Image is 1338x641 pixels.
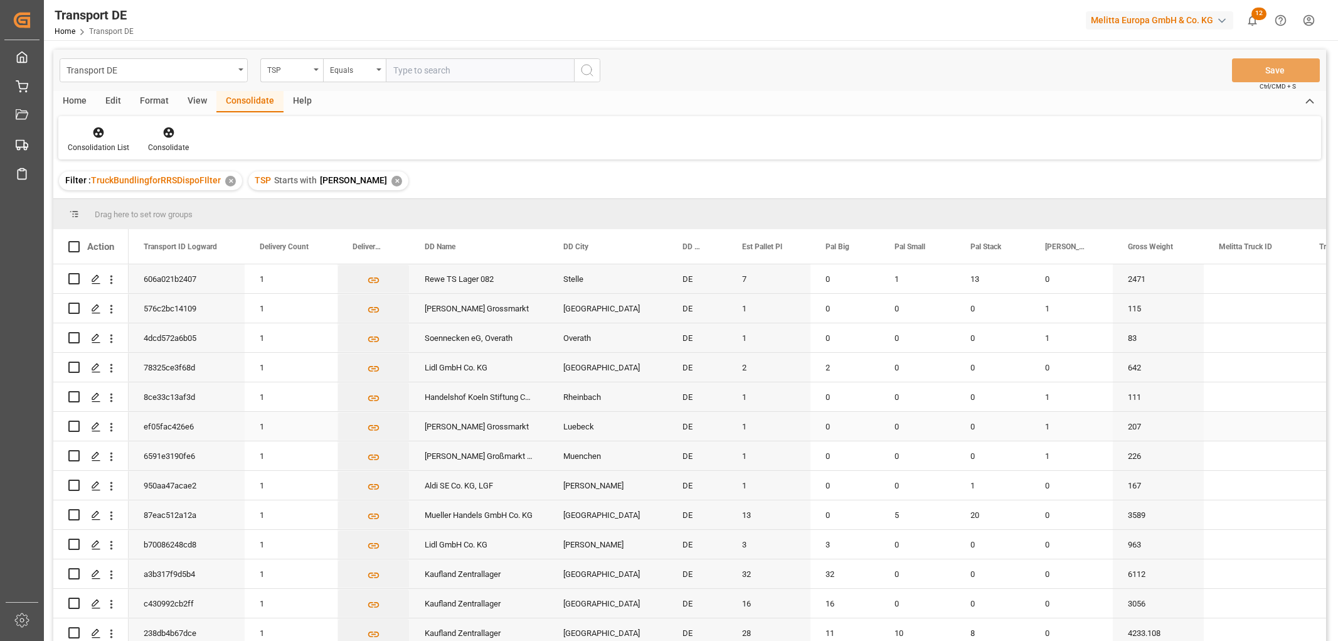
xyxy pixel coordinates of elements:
[879,323,955,352] div: 0
[667,323,727,352] div: DE
[216,91,284,112] div: Consolidate
[53,500,129,530] div: Press SPACE to select this row.
[410,382,548,411] div: Handelshof Koeln Stiftung Co. KG
[955,500,1030,529] div: 20
[727,471,810,500] div: 1
[727,323,810,352] div: 1
[727,412,810,441] div: 1
[225,176,236,186] div: ✕
[548,500,667,529] div: [GEOGRAPHIC_DATA]
[260,58,323,82] button: open menu
[667,382,727,411] div: DE
[548,264,667,293] div: Stelle
[574,58,600,82] button: search button
[53,471,129,500] div: Press SPACE to select this row.
[129,471,245,500] div: 950aa47acae2
[727,500,810,529] div: 13
[65,175,91,185] span: Filter :
[91,175,221,185] span: TruckBundlingforRRSDispoFIlter
[1219,242,1272,251] span: Melitta Truck ID
[410,441,548,470] div: [PERSON_NAME] Großmarkt GmbH
[245,589,337,618] div: 1
[727,294,810,323] div: 1
[879,412,955,441] div: 0
[955,412,1030,441] div: 0
[955,471,1030,500] div: 1
[1030,471,1113,500] div: 0
[667,589,727,618] div: DE
[810,264,879,293] div: 0
[955,323,1030,352] div: 0
[130,91,178,112] div: Format
[955,441,1030,470] div: 0
[879,294,955,323] div: 0
[96,91,130,112] div: Edit
[410,471,548,500] div: Aldi SE Co. KG, LGF
[386,58,574,82] input: Type to search
[53,559,129,589] div: Press SPACE to select this row.
[548,471,667,500] div: [PERSON_NAME]
[274,175,317,185] span: Starts with
[53,353,129,382] div: Press SPACE to select this row.
[879,530,955,559] div: 0
[129,500,245,529] div: 87eac512a12a
[1238,6,1266,35] button: show 12 new notifications
[1030,559,1113,588] div: 0
[548,412,667,441] div: Luebeck
[548,530,667,559] div: [PERSON_NAME]
[1113,500,1204,529] div: 3589
[548,589,667,618] div: [GEOGRAPHIC_DATA]
[548,294,667,323] div: [GEOGRAPHIC_DATA]
[53,530,129,559] div: Press SPACE to select this row.
[810,589,879,618] div: 16
[548,353,667,382] div: [GEOGRAPHIC_DATA]
[245,412,337,441] div: 1
[548,323,667,352] div: Overath
[144,242,217,251] span: Transport ID Logward
[879,471,955,500] div: 0
[410,412,548,441] div: [PERSON_NAME] Grossmarkt
[129,530,245,559] div: b70086248cd8
[1030,382,1113,411] div: 1
[1030,294,1113,323] div: 1
[879,441,955,470] div: 0
[1030,589,1113,618] div: 0
[245,530,337,559] div: 1
[53,294,129,323] div: Press SPACE to select this row.
[810,294,879,323] div: 0
[1113,353,1204,382] div: 642
[1113,589,1204,618] div: 3056
[129,559,245,588] div: a3b317f9d5b4
[53,91,96,112] div: Home
[1113,412,1204,441] div: 207
[727,530,810,559] div: 3
[810,382,879,411] div: 0
[410,323,548,352] div: Soennecken eG, Overath
[548,559,667,588] div: [GEOGRAPHIC_DATA]
[742,242,782,251] span: Est Pallet Pl
[955,559,1030,588] div: 0
[955,382,1030,411] div: 0
[810,530,879,559] div: 3
[245,353,337,382] div: 1
[879,559,955,588] div: 0
[129,353,245,382] div: 78325ce3f68d
[727,589,810,618] div: 16
[1128,242,1173,251] span: Gross Weight
[810,471,879,500] div: 0
[245,264,337,293] div: 1
[129,441,245,470] div: 6591e3190fe6
[410,500,548,529] div: Mueller Handels GmbH Co. KG
[667,294,727,323] div: DE
[129,264,245,293] div: 606a021b2407
[1030,353,1113,382] div: 0
[727,353,810,382] div: 2
[727,441,810,470] div: 1
[810,353,879,382] div: 2
[1113,382,1204,411] div: 111
[410,264,548,293] div: Rewe TS Lager 082
[667,559,727,588] div: DE
[1030,530,1113,559] div: 0
[1266,6,1295,35] button: Help Center
[95,210,193,219] span: Drag here to set row groups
